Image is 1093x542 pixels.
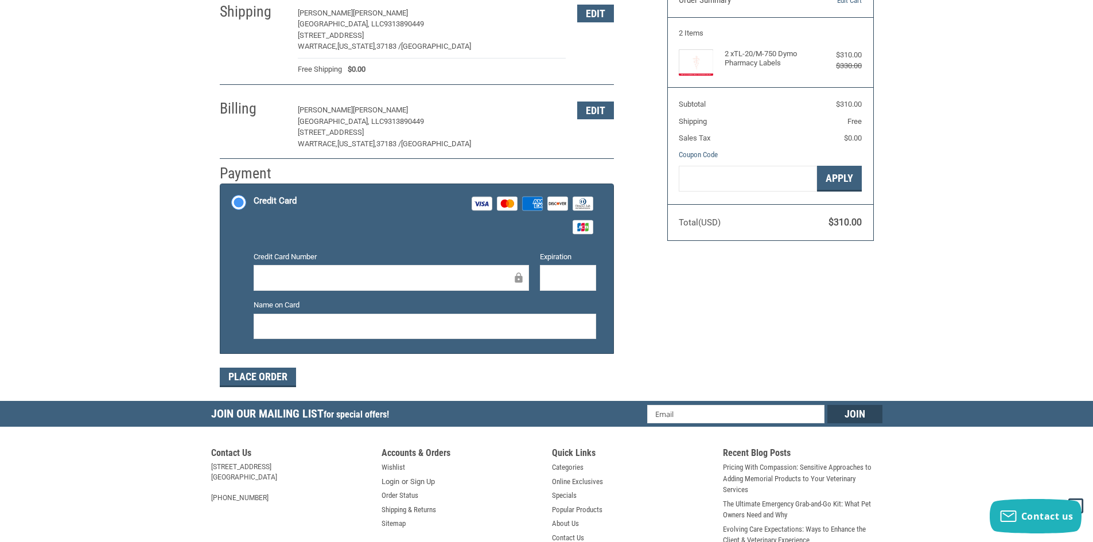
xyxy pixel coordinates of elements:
span: Total (USD) [679,217,721,228]
h4: 2 x TL-20/M-750 Dymo Pharmacy Labels [725,49,814,68]
div: $310.00 [816,49,862,61]
span: [PERSON_NAME] [353,106,408,114]
span: [GEOGRAPHIC_DATA] [401,139,471,148]
span: [US_STATE], [337,42,376,50]
div: Credit Card [254,192,297,210]
span: $310.00 [836,100,862,108]
span: 37183 / [376,42,401,50]
span: 9313890449 [384,117,424,126]
input: Email [647,405,824,423]
a: Popular Products [552,504,602,516]
a: The Ultimate Emergency Grab-and-Go Kit: What Pet Owners Need and Why [723,498,882,521]
span: [PERSON_NAME] [353,9,408,17]
a: Login [382,476,399,488]
span: [STREET_ADDRESS] [298,128,364,137]
span: [US_STATE], [337,139,376,148]
h5: Quick Links [552,447,711,462]
span: Shipping [679,117,707,126]
div: $330.00 [816,60,862,72]
span: or [395,476,415,488]
span: [STREET_ADDRESS] [298,31,364,40]
label: Expiration [540,251,596,263]
a: Sign Up [410,476,435,488]
a: About Us [552,518,579,529]
a: Coupon Code [679,150,718,159]
address: [STREET_ADDRESS] [GEOGRAPHIC_DATA] [PHONE_NUMBER] [211,462,371,503]
span: Wartrace, [298,42,337,50]
button: Edit [577,5,614,22]
button: Edit [577,102,614,119]
span: [GEOGRAPHIC_DATA] [401,42,471,50]
span: 9313890449 [384,20,424,28]
a: Sitemap [382,518,406,529]
h5: Contact Us [211,447,371,462]
a: Specials [552,490,577,501]
input: Gift Certificate or Coupon Code [679,166,817,192]
span: Free Shipping [298,64,342,75]
span: Sales Tax [679,134,710,142]
button: Contact us [990,499,1082,533]
span: [PERSON_NAME] [298,9,353,17]
a: Online Exclusives [552,476,603,488]
span: for special offers! [324,409,389,420]
h5: Recent Blog Posts [723,447,882,462]
h5: Join Our Mailing List [211,401,395,430]
span: Wartrace, [298,139,337,148]
h2: Payment [220,164,287,183]
span: Subtotal [679,100,706,108]
h5: Accounts & Orders [382,447,541,462]
label: Name on Card [254,299,596,311]
button: Place Order [220,368,296,387]
span: $0.00 [844,134,862,142]
span: Contact us [1021,510,1073,522]
span: 37183 / [376,139,401,148]
a: Pricing With Compassion: Sensitive Approaches to Adding Memorial Products to Your Veterinary Serv... [723,462,882,496]
a: Shipping & Returns [382,504,436,516]
h2: Billing [220,99,287,118]
h2: Shipping [220,2,287,21]
span: $310.00 [828,217,862,228]
span: [PERSON_NAME] [298,106,353,114]
input: Join [827,405,882,423]
a: Order Status [382,490,418,501]
a: Wishlist [382,462,405,473]
span: $0.00 [342,64,365,75]
button: Apply [817,166,862,192]
span: Free [847,117,862,126]
a: Categories [552,462,584,473]
span: [GEOGRAPHIC_DATA], LLC [298,20,384,28]
span: [GEOGRAPHIC_DATA], LLC [298,117,384,126]
label: Credit Card Number [254,251,529,263]
h3: 2 Items [679,29,862,38]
